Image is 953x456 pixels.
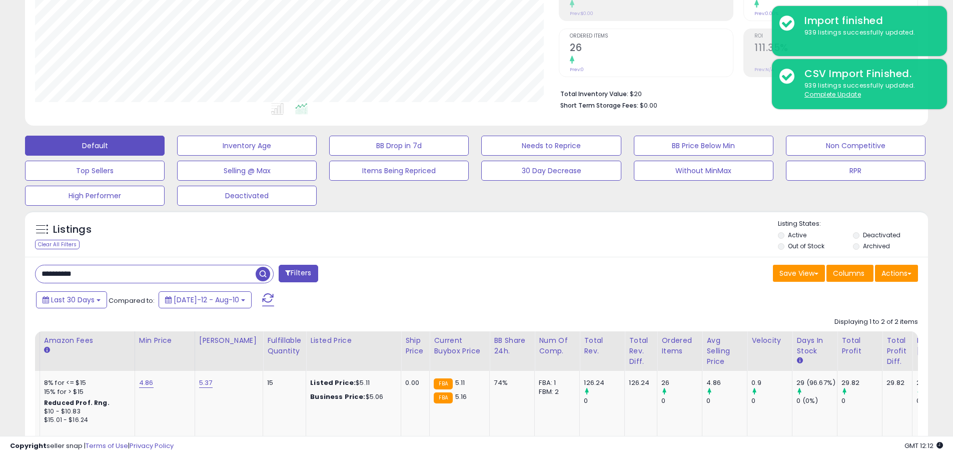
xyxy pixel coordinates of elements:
b: Short Term Storage Fees: [560,101,638,110]
span: 2025-09-10 12:12 GMT [904,441,943,450]
small: Amazon Fees. [44,346,50,355]
div: CSV Import Finished. [797,67,939,81]
div: 0 [661,396,702,405]
span: Last 30 Days [51,295,95,305]
h5: Listings [53,223,92,237]
button: Items Being Repriced [329,161,469,181]
div: 0 [706,396,747,405]
div: Min Price [139,335,191,346]
div: 29.82 [886,378,904,387]
div: Num of Comp. [539,335,575,356]
small: Prev: N/A [754,67,774,73]
p: Listing States: [778,219,928,229]
div: Clear All Filters [35,240,80,249]
li: $20 [560,87,910,99]
label: Deactivated [863,231,900,239]
div: $15.01 - $16.24 [44,416,127,424]
span: 5.16 [455,392,467,401]
h2: 26 [570,42,733,56]
div: 939 listings successfully updated. [797,28,939,38]
div: Total Rev. Diff. [629,335,653,367]
b: Total Inventory Value: [560,90,628,98]
div: $10 - $10.83 [44,407,127,416]
button: Needs to Reprice [481,136,621,156]
div: 0 [841,396,882,405]
button: Actions [875,265,918,282]
a: Terms of Use [86,441,128,450]
label: Active [788,231,806,239]
div: 939 listings successfully updated. [797,81,939,100]
div: Ship Price [405,335,425,356]
button: Without MinMax [634,161,773,181]
button: Inventory Age [177,136,317,156]
button: High Performer [25,186,165,206]
div: Total Profit Diff. [886,335,908,367]
small: FBA [434,392,452,403]
span: Compared to: [109,296,155,305]
div: 15 [267,378,298,387]
small: FBA [434,378,452,389]
span: Ordered Items [570,34,733,39]
div: Displaying 1 to 2 of 2 items [834,317,918,327]
div: 4.86 [706,378,747,387]
div: 0.9 [751,378,792,387]
button: Filters [279,265,318,282]
span: 5.11 [455,378,465,387]
button: BB Price Below Min [634,136,773,156]
div: $5.11 [310,378,393,387]
button: [DATE]-12 - Aug-10 [159,291,252,308]
button: BB Drop in 7d [329,136,469,156]
div: Fulfillable Quantity [267,335,302,356]
div: Velocity [751,335,788,346]
div: Days In Stock [796,335,833,356]
a: 5.37 [199,378,213,388]
small: Days In Stock. [796,356,802,365]
div: 29.82 [841,378,882,387]
button: Last 30 Days [36,291,107,308]
div: 74% [494,378,527,387]
div: Avg Selling Price [706,335,743,367]
div: 0 [751,396,792,405]
small: Prev: $0.00 [570,11,593,17]
u: Complete Update [804,90,861,99]
button: Columns [826,265,873,282]
b: Listed Price: [310,378,356,387]
div: 15% for > $15 [44,387,127,396]
button: 30 Day Decrease [481,161,621,181]
button: Non Competitive [786,136,925,156]
button: RPR [786,161,925,181]
label: Out of Stock [788,242,824,250]
div: FBA: 1 [539,378,572,387]
div: 26 [661,378,702,387]
b: Reduced Prof. Rng. [44,398,110,407]
div: Ordered Items [661,335,698,356]
div: 126.24 [584,378,624,387]
button: Top Sellers [25,161,165,181]
strong: Copyright [10,441,47,450]
div: $5.06 [310,392,393,401]
span: [DATE]-12 - Aug-10 [174,295,239,305]
div: Amazon Fees [44,335,131,346]
div: Import finished [797,14,939,28]
small: Prev: 0 [570,67,584,73]
div: 0 (0%) [796,396,837,405]
h2: 111.35% [754,42,917,56]
div: seller snap | | [10,441,174,451]
button: Default [25,136,165,156]
span: ROI [754,34,917,39]
div: 8% for <= $15 [44,378,127,387]
div: 29 (96.67%) [796,378,837,387]
div: 0 [584,396,624,405]
div: Listed Price [310,335,397,346]
div: [PERSON_NAME] [199,335,259,346]
button: Save View [773,265,825,282]
button: Deactivated [177,186,317,206]
div: FBM: 2 [539,387,572,396]
div: Current Buybox Price [434,335,485,356]
span: Columns [833,268,864,278]
div: 0.00 [405,378,422,387]
a: Privacy Policy [130,441,174,450]
a: 4.86 [139,378,154,388]
small: Prev: 0.00% [754,11,778,17]
b: Business Price: [310,392,365,401]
